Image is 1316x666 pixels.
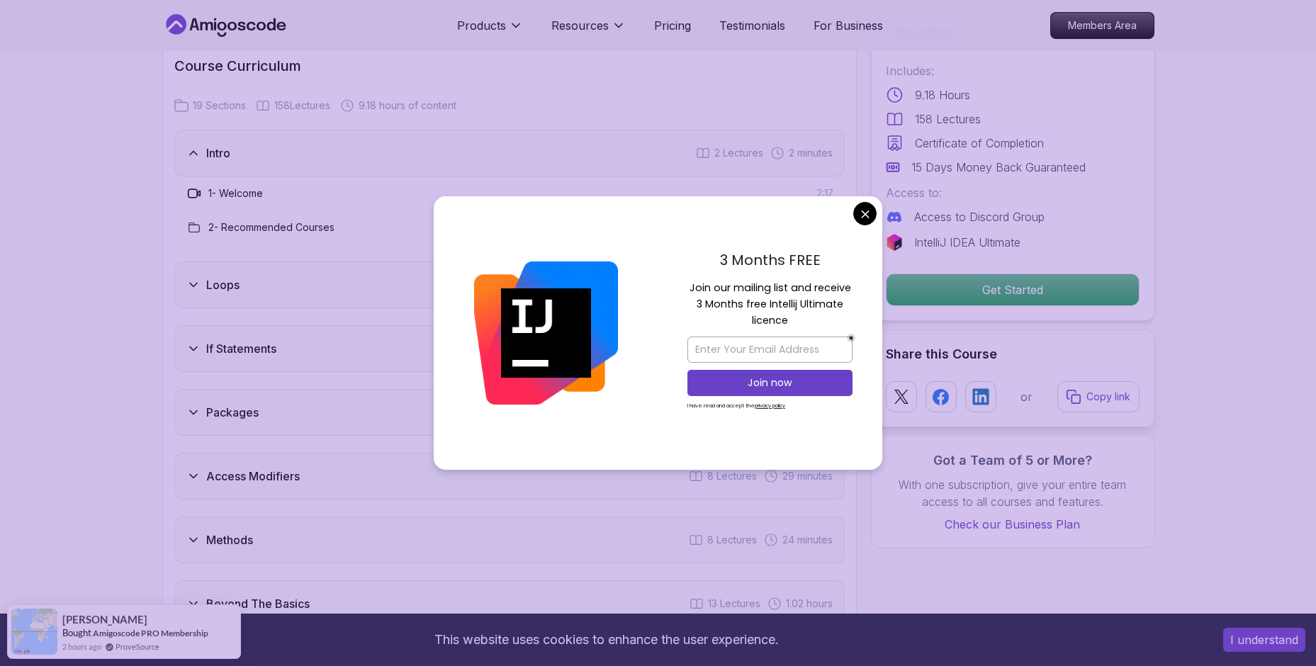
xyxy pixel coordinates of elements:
span: Bought [62,627,91,638]
ya-tr-span: 9.18 Hours [915,88,970,102]
span: 2 hours ago [62,640,101,653]
button: If Statements12 Lectures 33 minutes [174,325,845,372]
ya-tr-span: For Business [814,18,883,33]
ya-tr-span: Methods [206,533,253,547]
ya-tr-span: Access Modifiers [206,469,300,483]
ya-tr-span: Products [457,18,506,33]
ya-tr-span: Includes: [886,64,934,78]
ya-tr-span: 24 minutes [782,534,833,546]
button: Products [457,17,523,45]
ya-tr-span: - [212,187,216,199]
ya-tr-span: 158 Lectures [915,112,981,126]
a: Pricing [654,17,691,34]
ya-tr-span: Lectures [290,99,330,111]
ya-tr-span: Testimonials [719,18,785,33]
ya-tr-span: Loops [206,278,240,292]
ya-tr-span: Got a Team of 5 or More? [933,453,1092,468]
a: For Business [814,17,883,34]
ya-tr-span: Welcome [219,187,263,199]
ya-tr-span: Get Started [982,283,1043,297]
ya-tr-span: Lectures [720,597,760,609]
a: Check our Business Plan [886,516,1140,533]
ya-tr-span: With one subscription, give your entire team access to all courses and features. [899,478,1126,509]
ya-tr-span: Check our Business Plan [945,517,1080,531]
img: jetbrains logo [886,234,903,251]
ya-tr-span: 15 Days Money Back Guaranteed [911,160,1086,174]
ya-tr-span: Access to: [886,186,942,200]
a: Amigoscode PRO Membership [93,628,208,638]
ya-tr-span: I understand [1230,633,1298,647]
ya-tr-span: 29 minutes [782,470,833,482]
ya-tr-span: Recommended Courses [221,221,334,233]
ya-tr-span: Course Curriculum [174,57,301,74]
ya-tr-span: 2 [208,221,214,233]
button: Access Modifiers8 Lectures 29 minutes [174,453,845,499]
button: Resources [551,17,626,45]
ya-tr-span: 158 [274,99,290,111]
button: Methods8 Lectures 24 minutes [174,517,845,563]
ya-tr-span: 2 [714,147,720,159]
ya-tr-span: Packages [206,405,259,419]
ya-tr-span: Lectures [716,534,757,546]
ya-tr-span: Share this Course [886,346,997,361]
ya-tr-span: 2 minutes [789,147,833,159]
ya-tr-span: IntelliJ IDEA Ultimate [914,235,1020,249]
ya-tr-span: Intro [206,146,230,160]
ya-tr-span: Lectures [723,147,763,159]
ya-tr-span: Certificate of Completion [915,136,1044,150]
button: Accept cookies [1223,628,1305,652]
ya-tr-span: 19 [193,99,203,111]
ya-tr-span: - [214,221,218,233]
ya-tr-span: Copy link [1086,390,1130,404]
a: Members Area [1050,12,1154,39]
button: Intro2 Lectures 2 minutes [174,130,845,176]
ya-tr-span: If Statements [206,342,276,356]
ya-tr-span: 1 [208,187,212,199]
a: Testimonials [719,17,785,34]
button: Beyond The Basics13 Lectures 1.02 hours [174,580,845,627]
ya-tr-span: Pricing [654,18,691,33]
ya-tr-span: 8 [707,534,714,546]
ya-tr-span: or [1020,390,1033,404]
ya-tr-span: of content [408,99,456,111]
button: Loops7 Lectures 19 minutes [174,261,845,308]
ya-tr-span: 9.18 hours [359,99,405,111]
span: 2:17 [816,186,833,201]
button: Copy link [1057,381,1140,412]
ya-tr-span: 1.02 hours [786,597,833,609]
ya-tr-span: Members Area [1068,19,1137,31]
ya-tr-span: Sections [206,99,246,111]
ya-tr-span: This website uses cookies to enhance the user experience. [434,632,779,647]
button: Packages8 Lectures 22 minutes [174,389,845,436]
button: Get Started [886,273,1140,306]
a: ProveSource [116,640,159,653]
ya-tr-span: Beyond The Basics [206,597,310,611]
ya-tr-span: Resources [551,18,609,33]
ya-tr-span: Access to Discord Group [914,210,1045,224]
span: [PERSON_NAME] [62,614,147,626]
ya-tr-span: 13 [708,597,717,609]
span: 8 Lectures [707,469,757,483]
img: provesource social proof notification image [11,609,57,655]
